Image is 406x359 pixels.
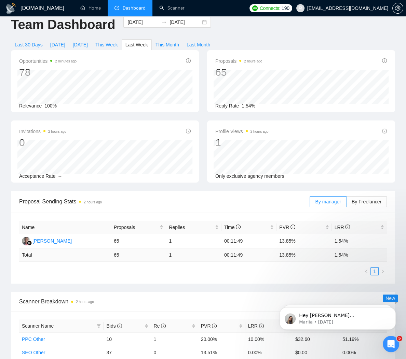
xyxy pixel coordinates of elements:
[298,6,303,11] span: user
[186,129,191,133] span: info-circle
[279,225,295,230] span: PVR
[383,336,399,352] iframe: Intercom live chat
[362,267,370,275] button: left
[123,5,146,11] span: Dashboard
[19,127,66,135] span: Invitations
[379,267,387,275] button: right
[332,234,387,248] td: 1.54%
[19,248,111,262] td: Total
[215,136,269,149] div: 1
[111,234,166,248] td: 65
[84,200,102,204] time: 2 hours ago
[125,41,148,48] span: Last Week
[122,39,152,50] button: Last Week
[252,5,258,11] img: upwork-logo.png
[161,324,166,328] span: info-circle
[11,39,46,50] button: Last 30 Days
[155,41,179,48] span: This Month
[19,221,111,234] th: Name
[201,323,217,329] span: PVR
[371,268,378,275] a: 1
[170,18,201,26] input: End date
[364,269,368,273] span: left
[290,225,295,229] span: info-circle
[166,234,221,248] td: 1
[50,41,65,48] span: [DATE]
[95,41,118,48] span: This Week
[340,346,387,359] td: 0.00%
[69,39,92,50] button: [DATE]
[169,224,213,231] span: Replies
[215,173,284,179] span: Only exclusive agency members
[244,59,262,63] time: 2 hours ago
[335,225,350,230] span: LRR
[392,5,403,11] a: setting
[80,5,101,11] a: homeHome
[224,225,241,230] span: Time
[293,346,340,359] td: $0.00
[58,173,62,179] span: --
[5,3,16,14] img: logo
[215,57,262,65] span: Proposals
[19,103,42,109] span: Relevance
[215,103,239,109] span: Reply Rate
[154,323,166,329] span: Re
[251,130,269,133] time: 2 hours ago
[221,248,276,262] td: 00:11:49
[73,41,88,48] span: [DATE]
[19,57,77,65] span: Opportunities
[114,5,119,10] span: dashboard
[352,199,381,204] span: By Freelancer
[245,346,293,359] td: 0.00%
[92,39,122,50] button: This Week
[114,224,158,231] span: Proposals
[276,234,331,248] td: 13.85%
[19,136,66,149] div: 0
[186,58,191,63] span: info-circle
[97,324,101,328] span: filter
[198,332,245,346] td: 20.00%
[381,269,385,273] span: right
[104,346,151,359] td: 37
[345,225,350,229] span: info-circle
[111,248,166,262] td: 65
[161,19,167,25] span: to
[362,267,370,275] li: Previous Page
[276,248,331,262] td: 13.85 %
[221,234,276,248] td: 00:11:49
[242,103,255,109] span: 1.54%
[30,20,118,113] span: Hey [PERSON_NAME][EMAIL_ADDRESS][DOMAIN_NAME], Looks like your Upwork agency Equinox Dynamics LDA...
[166,221,221,234] th: Replies
[104,332,151,346] td: 10
[22,336,45,342] a: PPC Other
[259,324,264,328] span: info-circle
[166,248,221,262] td: 1
[370,267,379,275] li: 1
[332,248,387,262] td: 1.54 %
[44,103,57,109] span: 100%
[106,323,122,329] span: Bids
[269,293,406,341] iframe: Intercom notifications message
[161,19,167,25] span: swap-right
[11,17,115,33] h1: Team Dashboard
[127,18,159,26] input: Start date
[183,39,214,50] button: Last Month
[245,332,293,346] td: 10.00%
[117,324,122,328] span: info-circle
[76,300,94,304] time: 2 hours ago
[22,237,30,245] img: WW
[111,221,166,234] th: Proposals
[315,199,341,204] span: By manager
[236,225,241,229] span: info-circle
[22,238,72,243] a: WW[PERSON_NAME]
[151,346,198,359] td: 0
[15,41,43,48] span: Last 30 Days
[19,197,310,206] span: Proposal Sending Stats
[22,323,54,329] span: Scanner Name
[30,26,118,32] p: Message from Mariia, sent 4d ago
[27,241,32,245] img: gigradar-bm.png
[248,323,264,329] span: LRR
[382,58,387,63] span: info-circle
